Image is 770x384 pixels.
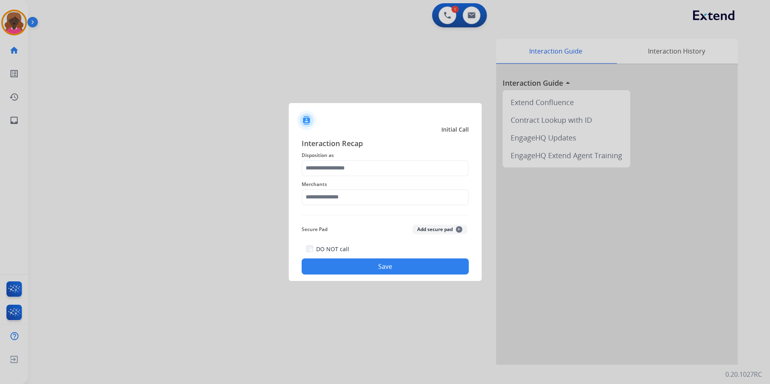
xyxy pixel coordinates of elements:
button: Save [302,258,469,275]
span: Initial Call [441,126,469,134]
label: DO NOT call [316,245,349,253]
span: Disposition as [302,151,469,160]
span: + [456,226,462,233]
button: Add secure pad+ [412,225,467,234]
span: Interaction Recap [302,138,469,151]
span: Merchants [302,180,469,189]
p: 0.20.1027RC [725,370,762,379]
span: Secure Pad [302,225,327,234]
img: contactIcon [297,111,316,130]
